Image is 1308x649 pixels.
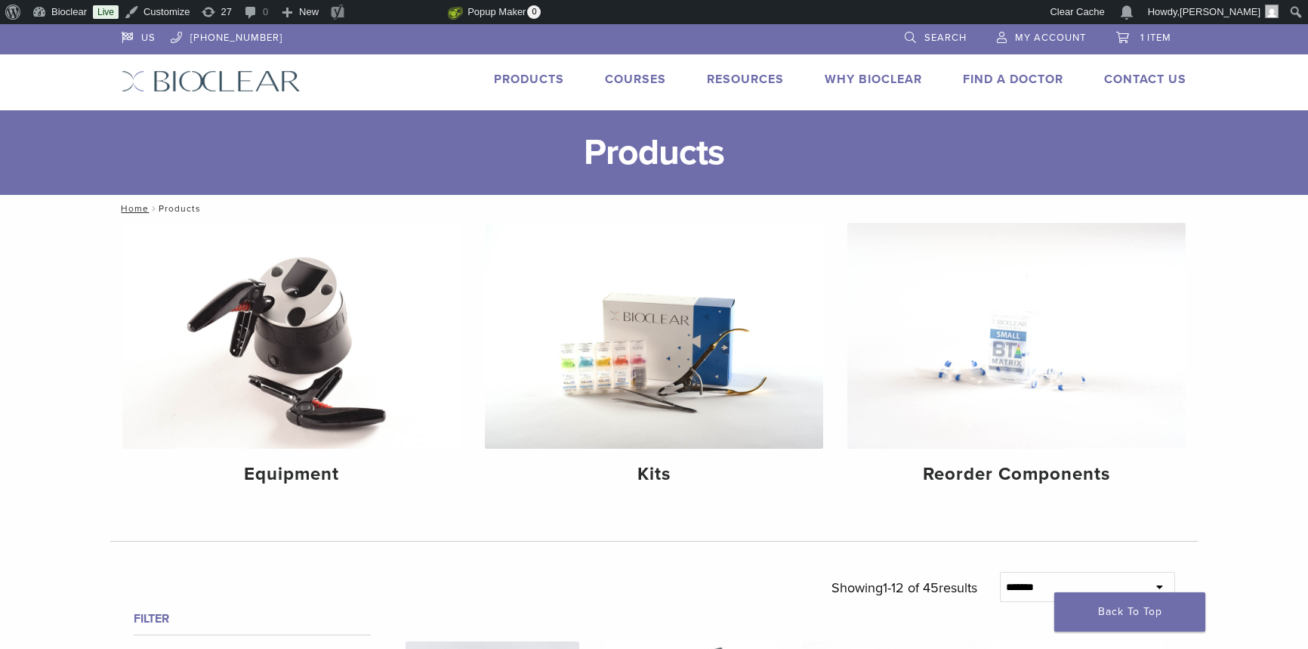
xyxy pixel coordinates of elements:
a: Reorder Components [847,223,1186,498]
span: My Account [1015,32,1086,44]
span: 1-12 of 45 [883,579,939,596]
a: Search [905,24,967,47]
a: Kits [485,223,823,498]
a: Contact Us [1104,72,1186,87]
a: My Account [997,24,1086,47]
a: Why Bioclear [825,72,922,87]
a: 1 item [1116,24,1171,47]
a: Live [93,5,119,19]
span: 0 [527,5,541,19]
img: Kits [485,223,823,449]
span: 1 item [1140,32,1171,44]
a: Products [494,72,564,87]
img: Bioclear [122,70,301,92]
a: Back To Top [1054,592,1205,632]
span: Search [924,32,967,44]
h4: Equipment [134,461,449,488]
h4: Filter [134,610,371,628]
img: Views over 48 hours. Click for more Jetpack Stats. [363,4,448,22]
a: Equipment [122,223,461,498]
img: Reorder Components [847,223,1186,449]
h4: Reorder Components [859,461,1174,488]
a: Home [116,203,149,214]
a: Courses [605,72,666,87]
h4: Kits [497,461,811,488]
nav: Products [110,195,1198,222]
a: Resources [707,72,784,87]
p: Showing results [831,572,977,604]
a: US [122,24,156,47]
a: [PHONE_NUMBER] [171,24,282,47]
span: [PERSON_NAME] [1180,6,1260,17]
span: / [149,205,159,212]
img: Equipment [122,223,461,449]
a: Find A Doctor [963,72,1063,87]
